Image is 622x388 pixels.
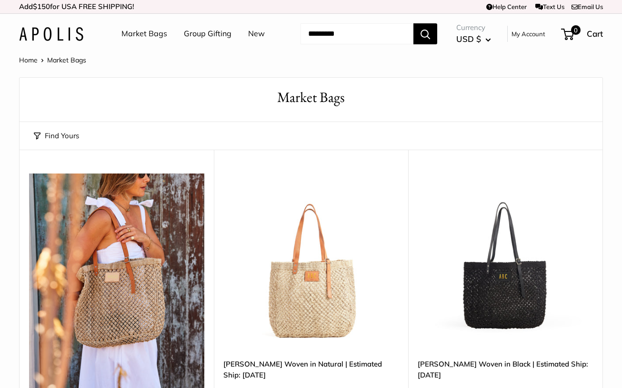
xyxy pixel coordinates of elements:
a: Market Bags [121,27,167,41]
img: Mercado Woven in Black | Estimated Ship: Oct. 19th [418,174,593,349]
img: Mercado Woven in Natural | Estimated Ship: Oct. 12th [223,174,399,349]
a: Text Us [535,3,564,10]
a: 0 Cart [562,26,603,41]
a: Group Gifting [184,27,231,41]
nav: Breadcrumb [19,54,86,66]
span: $150 [33,2,50,11]
span: Currency [456,21,491,34]
a: Email Us [572,3,603,10]
button: Find Yours [34,129,79,143]
a: My Account [512,28,545,40]
a: [PERSON_NAME] Woven in Black | Estimated Ship: [DATE] [418,358,593,381]
a: [PERSON_NAME] Woven in Natural | Estimated Ship: [DATE] [223,358,399,381]
a: Home [19,56,38,64]
span: Market Bags [47,56,86,64]
input: Search... [301,23,413,44]
span: 0 [571,25,581,35]
button: USD $ [456,31,491,47]
a: Help Center [486,3,527,10]
a: New [248,27,265,41]
img: Apolis [19,27,83,41]
a: Mercado Woven in Black | Estimated Ship: Oct. 19thMercado Woven in Black | Estimated Ship: Oct. 19th [418,174,593,349]
a: Mercado Woven in Natural | Estimated Ship: Oct. 12thMercado Woven in Natural | Estimated Ship: Oc... [223,174,399,349]
button: Search [413,23,437,44]
h1: Market Bags [34,87,588,108]
span: Cart [587,29,603,39]
span: USD $ [456,34,481,44]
